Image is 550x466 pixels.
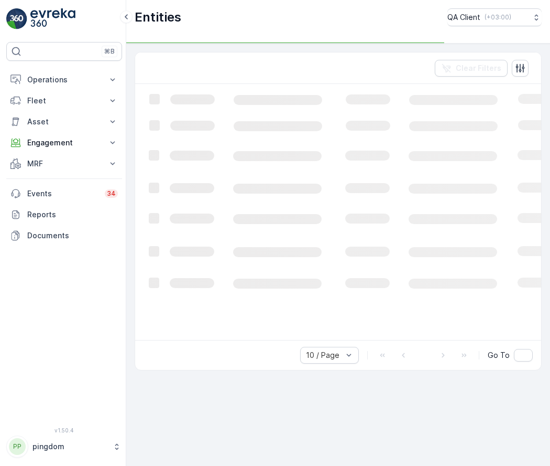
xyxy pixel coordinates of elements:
[27,137,101,148] p: Engagement
[6,436,122,458] button: PPpingdom
[456,63,501,73] p: Clear Filters
[27,96,101,106] p: Fleet
[6,427,122,433] span: v 1.50.4
[27,188,98,199] p: Events
[6,90,122,111] button: Fleet
[135,9,181,26] p: Entities
[6,225,122,246] a: Documents
[6,132,122,153] button: Engagement
[27,75,101,85] p: Operations
[107,189,116,198] p: 34
[447,12,480,23] p: QA Client
[435,60,508,77] button: Clear Filters
[27,116,101,127] p: Asset
[30,8,75,29] img: logo_light-DOdMpM7g.png
[485,13,511,22] p: ( +03:00 )
[6,8,27,29] img: logo
[6,111,122,132] button: Asset
[32,441,107,452] p: pingdom
[9,438,26,455] div: PP
[6,183,122,204] a: Events34
[104,47,115,56] p: ⌘B
[27,158,101,169] p: MRF
[27,209,118,220] p: Reports
[447,8,542,26] button: QA Client(+03:00)
[6,153,122,174] button: MRF
[27,230,118,241] p: Documents
[6,204,122,225] a: Reports
[488,350,510,361] span: Go To
[6,69,122,90] button: Operations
